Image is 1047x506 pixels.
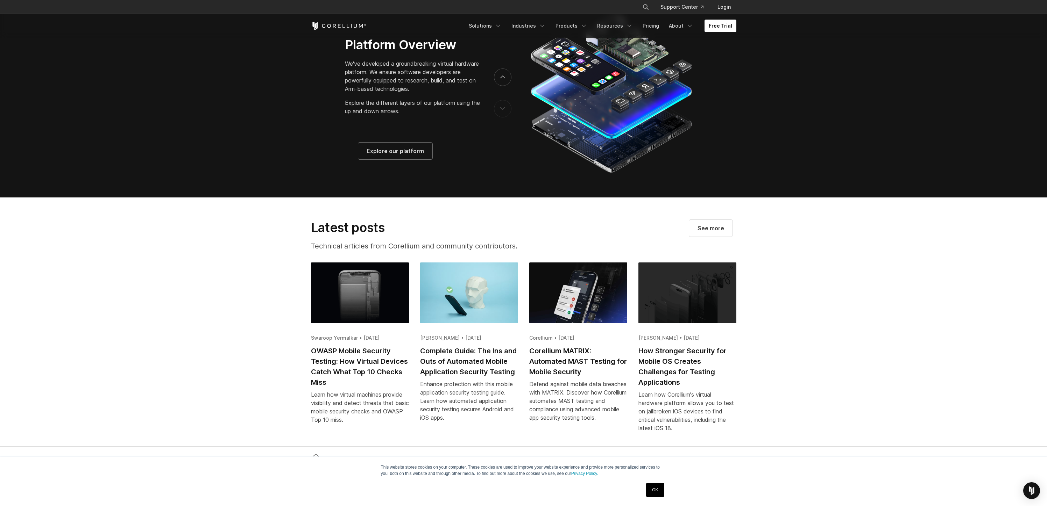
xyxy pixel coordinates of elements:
div: [PERSON_NAME] • [DATE] [638,334,736,341]
a: Industries [507,20,550,32]
div: Enhance protection with this mobile application security testing guide. Learn how automated appli... [420,380,518,422]
img: Corellium_Platform_RPI_Full_470 [528,11,694,175]
span: Explore our platform [367,147,424,155]
a: About [665,20,698,32]
p: Technical articles from Corellium and community contributors. [311,241,550,251]
a: Pricing [638,20,663,32]
a: Support Center [655,1,709,13]
div: Defend against mobile data breaches with MATRIX. Discover how Corellium automates MAST testing an... [529,380,627,422]
h2: Complete Guide: The Ins and Outs of Automated Mobile Application Security Testing [420,346,518,377]
a: Resources [593,20,637,32]
img: Complete Guide: The Ins and Outs of Automated Mobile Application Security Testing [420,262,518,323]
button: previous [494,100,511,117]
a: Visit our blog [689,220,733,237]
h2: How Stronger Security for Mobile OS Creates Challenges for Testing Applications [638,346,736,388]
div: Navigation Menu [465,20,736,32]
div: Open Intercom Messenger [1023,482,1040,499]
a: Free Trial [705,20,736,32]
p: This website stores cookies on your computer. These cookies are used to improve your website expe... [381,464,666,477]
div: Swaroop Yermalkar • [DATE] [311,334,409,341]
h2: OWASP Mobile Security Testing: How Virtual Devices Catch What Top 10 Checks Miss [311,346,409,388]
p: We've developed a groundbreaking virtual hardware platform. We ensure software developers are pow... [345,59,480,93]
div: Corellium • [DATE] [529,334,627,341]
h2: Latest posts [311,220,550,235]
a: Corellium Home [311,22,367,30]
a: Login [712,1,736,13]
h3: Platform Overview [345,37,480,52]
div: Navigation Menu [634,1,736,13]
a: Privacy Policy. [571,471,598,476]
a: Explore our platform [358,143,432,159]
a: OK [646,483,664,497]
a: Products [551,20,592,32]
span: See more [698,224,724,232]
div: Learn how virtual machines provide visibility and detect threats that basic mobile security check... [311,390,409,424]
a: Complete Guide: The Ins and Outs of Automated Mobile Application Security Testing [PERSON_NAME] •... [420,262,518,430]
button: Search [639,1,652,13]
button: next [494,68,511,86]
div: Learn how Corellium's virtual hardware platform allows you to test on jailbroken iOS devices to f... [638,390,736,432]
a: Corellium MATRIX: Automated MAST Testing for Mobile Security Corellium • [DATE] Corellium MATRIX:... [529,262,627,430]
p: Explore the different layers of our platform using the up and down arrows. [345,99,480,115]
a: Solutions [465,20,506,32]
div: [PERSON_NAME] • [DATE] [420,334,518,341]
a: Corellium home [310,452,322,462]
a: How Stronger Security for Mobile OS Creates Challenges for Testing Applications [PERSON_NAME] • [... [638,262,736,441]
img: Corellium MATRIX: Automated MAST Testing for Mobile Security [529,262,627,323]
a: OWASP Mobile Security Testing: How Virtual Devices Catch What Top 10 Checks Miss Swaroop Yermalka... [311,262,409,432]
img: OWASP Mobile Security Testing: How Virtual Devices Catch What Top 10 Checks Miss [311,262,409,323]
h2: Corellium MATRIX: Automated MAST Testing for Mobile Security [529,346,627,377]
img: How Stronger Security for Mobile OS Creates Challenges for Testing Applications [638,262,736,323]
